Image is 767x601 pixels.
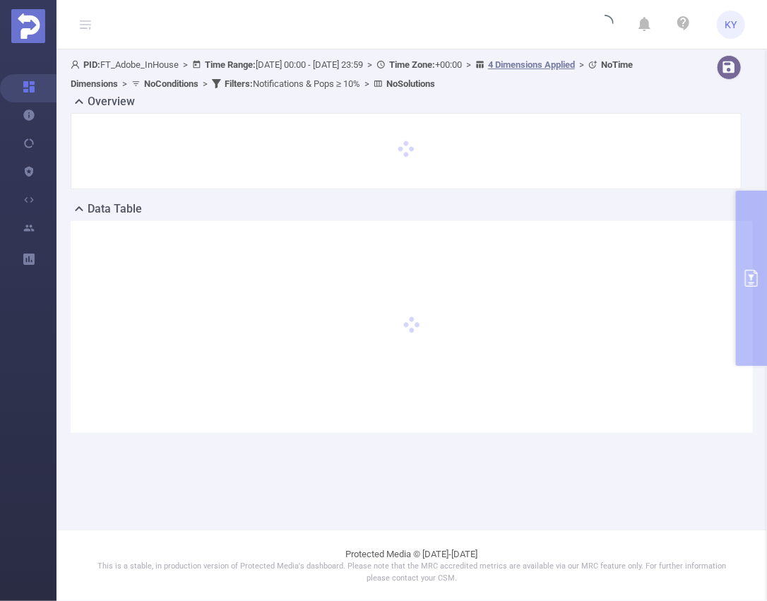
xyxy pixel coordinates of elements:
b: Time Range: [205,59,256,70]
span: > [360,78,374,89]
span: > [575,59,588,70]
span: > [179,59,192,70]
span: > [462,59,475,70]
i: icon: loading [597,15,614,35]
h2: Overview [88,93,135,110]
b: No Solutions [386,78,435,89]
u: 4 Dimensions Applied [488,59,575,70]
span: KY [725,11,737,39]
p: This is a stable, in production version of Protected Media's dashboard. Please note that the MRC ... [92,561,732,584]
span: > [198,78,212,89]
img: Protected Media [11,9,45,43]
span: FT_Adobe_InHouse [DATE] 00:00 - [DATE] 23:59 +00:00 [71,59,633,89]
i: icon: user [71,60,83,69]
span: Notifications & Pops ≥ 10% [225,78,360,89]
b: PID: [83,59,100,70]
span: > [363,59,376,70]
h2: Data Table [88,201,142,218]
b: No Conditions [144,78,198,89]
b: Filters : [225,78,253,89]
b: Time Zone: [389,59,435,70]
span: > [118,78,131,89]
